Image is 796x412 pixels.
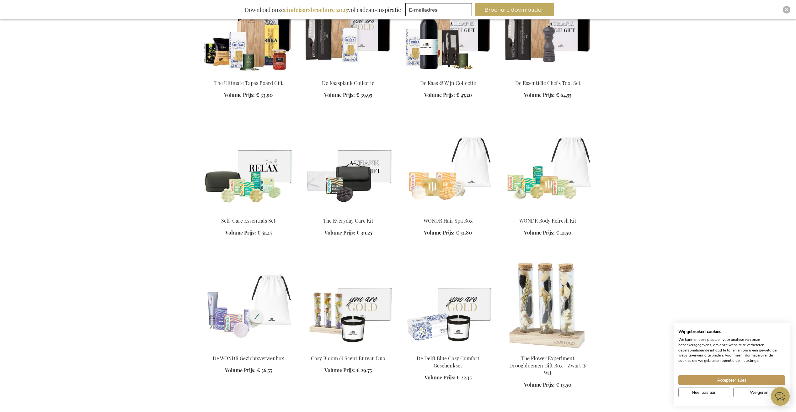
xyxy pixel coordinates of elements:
img: Close [785,8,788,12]
a: Volume Prijs: € 31,80 [424,229,472,236]
a: Volume Prijs: € 39,25 [324,229,372,236]
a: Volume Prijs: € 33,90 [224,92,273,99]
a: The Flower Experiment Gift Box - Black & White [503,347,593,353]
span: Volume Prijs: [425,374,455,381]
a: The Flower Experiment Droogbloemen Gift Box - Zwart & Wit [509,355,586,376]
img: WONDR Body Refresh Kit [503,124,593,212]
span: Volume Prijs: [424,229,455,236]
span: € 41,50 [556,229,571,236]
a: Volume Prijs: € 22,35 [425,374,472,381]
form: marketing offers and promotions [405,3,474,18]
a: The WONDR Facial Treat Box [204,347,293,353]
a: Volume Prijs: € 41,50 [524,229,571,236]
a: De WONDR Gezichtsverwenbox [213,355,284,362]
a: WONDR Body Refresh Kit [503,209,593,215]
a: De Essentiële Chef's Tool Set [503,71,593,77]
button: Alle cookies weigeren [733,388,785,397]
button: Pas cookie voorkeuren aan [678,388,730,397]
a: WONDR Hair Spa Box [424,217,473,224]
a: Volume Prijs: € 64,55 [524,92,571,99]
span: Volume Prijs: [324,367,355,373]
img: The WONDR Facial Treat Box [204,261,293,349]
p: We kunnen deze plaatsen voor analyse van onze bezoekersgegevens, om onze website te verbeteren, g... [678,337,785,363]
span: € 56,55 [257,367,272,373]
span: Volume Prijs: [225,229,256,236]
span: Volume Prijs: [524,381,555,388]
span: € 31,80 [456,229,472,236]
a: The Everyday Care Kit [323,217,373,224]
a: Delft's Cosy Comfort Gift Set [403,347,493,353]
span: Volume Prijs: [224,92,255,98]
button: Brochure downloaden [475,3,554,16]
a: De Kaas & Wijn Collectie [420,80,476,86]
span: € 22,35 [457,374,472,381]
a: The Everyday Care Kit [303,209,393,215]
span: Volume Prijs: [324,92,355,98]
a: De Kaas & Wijn Collectie [403,71,493,77]
span: € 47,20 [456,92,472,98]
a: The Cheese Board Collection [303,71,393,77]
b: eindejaarsbrochure 2025 [284,6,348,13]
span: Volume Prijs: [324,229,355,236]
img: The Self-Care Essentials Set [204,124,293,212]
iframe: belco-activator-frame [771,387,790,406]
span: € 29,75 [356,367,372,373]
a: Volume Prijs: € 13,50 [524,381,571,388]
span: Volume Prijs: [424,92,455,98]
a: The WONDR Hair Spa Box [403,209,493,215]
span: € 51,25 [257,229,272,236]
img: The Flower Experiment Gift Box - Black & White [503,261,593,349]
a: The Bloom & Scent Cosy Desk Duo [303,347,393,353]
a: Volume Prijs: € 56,55 [225,367,272,374]
button: Accepteer alle cookies [678,375,785,385]
img: The Everyday Care Kit [303,124,393,212]
span: € 33,90 [256,92,273,98]
h2: Wij gebruiken cookies [678,329,785,335]
span: Volume Prijs: [524,92,555,98]
span: € 39,95 [356,92,372,98]
input: E-mailadres [405,3,472,16]
a: De Kaasplank Collectie [322,80,374,86]
a: The Ultimate Tapas Board Gift [204,71,293,77]
a: Volume Prijs: € 47,20 [424,92,472,99]
a: The Ultimate Tapas Board Gift [214,80,283,86]
a: Self-Care Essentials Set [221,217,275,224]
img: The Bloom & Scent Cosy Desk Duo [303,261,393,349]
span: Nee, pas aan [692,389,717,396]
span: Volume Prijs: [524,229,555,236]
a: WONDR Body Refresh Kit [519,217,576,224]
span: Volume Prijs: [225,367,256,373]
a: Volume Prijs: € 39,95 [324,92,372,99]
div: Close [783,6,790,13]
span: € 64,55 [556,92,571,98]
a: De Essentiële Chef's Tool Set [515,80,580,86]
a: De Delft Blue Cosy Comfort Geschenkset [417,355,479,369]
a: Cosy Bloom & Scent Bureau Duo [311,355,385,362]
span: Weigeren [750,389,768,396]
div: Download onze vol cadeau-inspiratie [242,3,404,16]
img: Delft's Cosy Comfort Gift Set [403,261,493,349]
a: Volume Prijs: € 29,75 [324,367,372,374]
span: € 13,50 [556,381,571,388]
span: € 39,25 [356,229,372,236]
img: The WONDR Hair Spa Box [403,124,493,212]
a: Volume Prijs: € 51,25 [225,229,272,236]
a: The Self-Care Essentials Set [204,209,293,215]
span: Accepteer alles [717,377,746,383]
